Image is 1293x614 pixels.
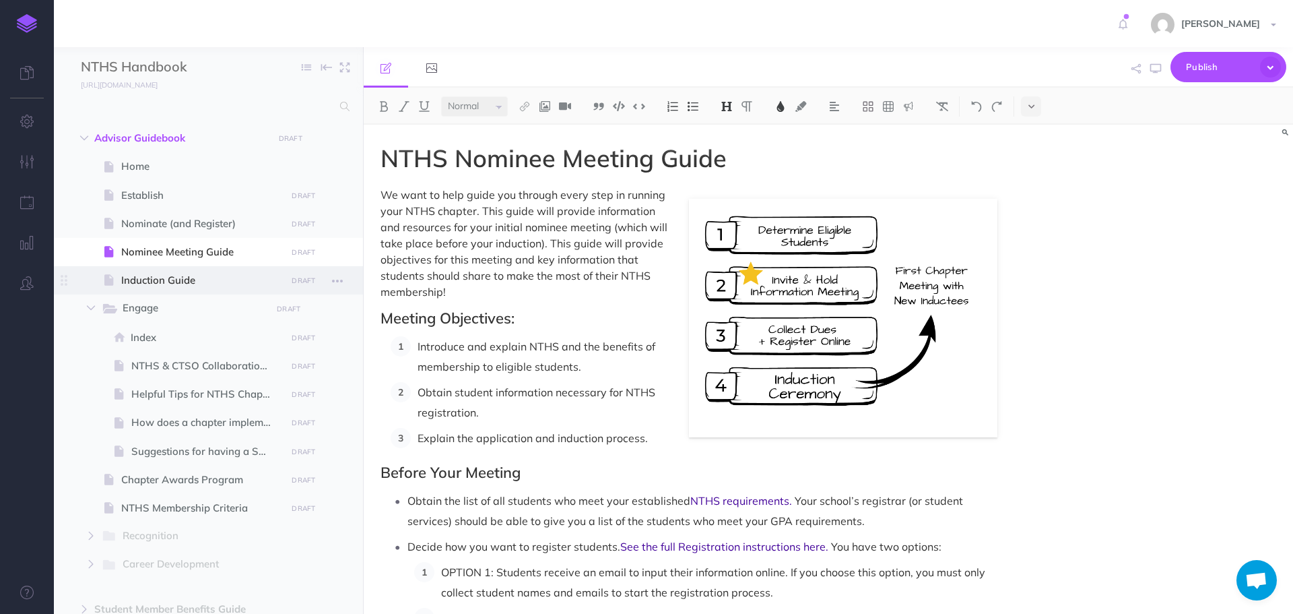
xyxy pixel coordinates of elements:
[81,80,158,90] small: [URL][DOMAIN_NAME]
[292,362,315,371] small: DRAFT
[121,187,282,204] span: Establish
[519,101,531,112] img: Link button
[991,101,1003,112] img: Redo
[81,57,239,78] input: Documentation Name
[620,540,826,553] a: See the full Registration instructions here
[380,143,727,173] span: NTHS Nominee Meeting Guide
[277,305,300,313] small: DRAFT
[831,540,941,553] span: You have two options:
[936,101,948,112] img: Clear styles button
[121,244,282,260] span: Nominee Meeting Guide
[287,501,321,516] button: DRAFT
[826,540,828,553] span: .
[287,330,321,346] button: DRAFT
[292,220,315,228] small: DRAFT
[273,131,307,146] button: DRAFT
[287,387,321,402] button: DRAFT
[292,476,315,485] small: DRAFT
[795,101,807,112] img: Text background color button
[131,415,282,431] span: How does a chapter implement the Core Four Objectives?
[687,101,699,112] img: Unordered list button
[407,540,620,553] span: Decide how you want to register students.
[121,472,282,488] span: Chapter Awards Program
[902,101,915,112] img: Callout dropdown menu button
[287,415,321,431] button: DRAFT
[287,359,321,374] button: DRAFT
[380,309,515,328] span: Meeting Objectives:
[689,199,997,437] img: ObYG2CjiH8ddv0TXLcup.png
[418,386,658,419] span: Obtain student information necessary for NTHS registration.
[279,134,302,143] small: DRAFT
[287,472,321,488] button: DRAFT
[292,390,315,399] small: DRAFT
[613,101,625,111] img: Code block button
[407,494,690,508] span: Obtain the list of all students who meet your established
[81,94,332,119] input: Search
[292,448,315,456] small: DRAFT
[1186,57,1253,78] span: Publish
[774,101,787,112] img: Text color button
[123,528,262,545] span: Recognition
[633,101,645,111] img: Inline code button
[287,245,321,260] button: DRAFT
[970,101,983,112] img: Undo
[418,101,430,112] img: Underline button
[131,330,282,346] span: Index
[1151,13,1174,36] img: e15ca27c081d2886606c458bc858b488.jpg
[380,188,670,299] span: We want to help guide you through every step in running your NTHS chapter. This guide will provid...
[667,101,679,112] img: Ordered list button
[418,431,648,445] span: Explain the application and induction process.
[292,191,315,200] small: DRAFT
[1236,560,1277,601] div: Open chat
[380,463,521,482] span: Before Your Meeting
[121,272,282,288] span: Induction Guide
[828,101,840,112] img: Alignment dropdown menu button
[721,101,733,112] img: Headings dropdown button
[441,565,988,599] span: OPTION 1: Students receive an email to input their information online. If you choose this option,...
[593,101,605,112] img: Blockquote button
[94,130,265,146] span: Advisor Guidebook
[292,334,315,342] small: DRAFT
[123,556,262,574] span: Career Development
[559,101,571,112] img: Add video button
[287,216,321,232] button: DRAFT
[292,504,315,513] small: DRAFT
[287,444,321,460] button: DRAFT
[121,158,282,175] span: Home
[690,494,789,508] a: NTHS requirements
[378,101,390,112] img: Bold button
[121,500,282,516] span: NTHS Membership Criteria
[272,301,306,317] button: DRAFT
[741,101,753,112] img: Paragraph button
[131,358,282,374] span: NTHS & CTSO Collaboration Guide
[123,300,262,317] span: Engage
[398,101,410,112] img: Italic button
[131,386,282,402] span: Helpful Tips for NTHS Chapter Officers
[17,14,37,33] img: logo-mark.svg
[121,216,282,232] span: Nominate (and Register)
[1170,52,1286,82] button: Publish
[539,101,551,112] img: Add image button
[54,78,171,91] a: [URL][DOMAIN_NAME]
[131,443,282,460] span: Suggestions for having a Successful Chapter
[287,273,321,288] button: DRAFT
[292,248,315,257] small: DRAFT
[292,276,315,285] small: DRAFT
[292,419,315,427] small: DRAFT
[287,188,321,204] button: DRAFT
[1174,18,1267,30] span: [PERSON_NAME]
[418,340,658,373] span: Introduce and explain NTHS and the benefits of membership to eligible students.
[882,101,894,112] img: Create table button
[789,494,792,508] span: .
